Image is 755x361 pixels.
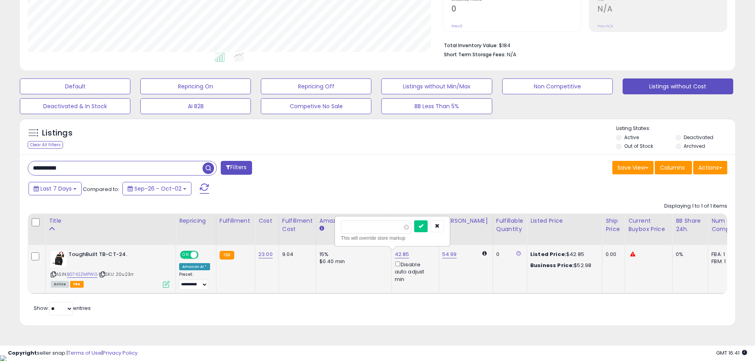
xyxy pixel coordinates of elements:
span: All listings currently available for purchase on Amazon [51,281,69,288]
span: Columns [660,164,685,172]
p: Listing States: [616,125,735,132]
label: Active [624,134,639,141]
div: Fulfillable Quantity [496,217,524,233]
button: Listings without Min/Max [381,78,492,94]
div: 0 [496,251,521,258]
b: Listed Price: [530,250,566,258]
a: 54.99 [442,250,457,258]
a: Privacy Policy [103,349,138,357]
a: B0742ZMPWG [67,271,97,278]
b: Short Term Storage Fees: [444,51,506,58]
div: FBA: 1 [711,251,738,258]
span: Last 7 Days [40,185,72,193]
div: Fulfillment Cost [282,217,313,233]
button: Last 7 Days [29,182,82,195]
button: BB Less Than 5% [381,98,492,114]
small: FBA [220,251,234,260]
b: ToughBuilt TB-CT-24. [69,251,165,260]
span: | SKU: 20u23rr [99,271,134,277]
div: [PERSON_NAME] [442,217,489,225]
h5: Listings [42,128,73,139]
div: Fulfillment [220,217,252,225]
button: Columns [655,161,692,174]
div: Displaying 1 to 1 of 1 items [664,202,727,210]
button: Repricing Off [261,78,371,94]
span: FBA [70,281,84,288]
div: Disable auto adjust min [395,260,433,283]
li: $184 [444,40,721,50]
div: 0% [676,251,702,258]
span: 2025-10-10 16:41 GMT [716,349,747,357]
button: Sep-26 - Oct-02 [122,182,191,195]
div: $52.98 [530,262,596,269]
label: Deactivated [684,134,713,141]
a: Terms of Use [68,349,101,357]
div: $42.85 [530,251,596,258]
div: 9.04 [282,251,310,258]
small: Prev: N/A [598,24,613,29]
button: Deactivated & In Stock [20,98,130,114]
small: Amazon Fees. [319,225,324,232]
div: ASIN: [51,251,170,287]
img: 41eYWNYzahL._SL40_.jpg [51,251,67,267]
h2: 0 [451,4,581,15]
span: ON [181,252,191,258]
div: Amazon AI * [179,263,210,270]
button: Non Competitive [502,78,613,94]
div: Preset: [179,272,210,290]
strong: Copyright [8,349,37,357]
b: Business Price: [530,262,574,269]
div: 15% [319,251,385,258]
div: seller snap | | [8,350,138,357]
label: Out of Stock [624,143,653,149]
b: Total Inventory Value: [444,42,498,49]
button: Competive No Sale [261,98,371,114]
label: Archived [684,143,705,149]
div: This will override store markup [341,234,444,242]
div: Amazon Fees [319,217,388,225]
a: 23.00 [258,250,273,258]
div: BB Share 24h. [676,217,705,233]
span: N/A [507,51,516,58]
button: Repricing On [140,78,251,94]
span: Sep-26 - Oct-02 [134,185,182,193]
a: 42.85 [395,250,409,258]
div: $0.40 min [319,258,385,265]
button: Actions [693,161,727,174]
button: Default [20,78,130,94]
button: Save View [612,161,654,174]
div: Title [49,217,172,225]
div: Listed Price [530,217,599,225]
div: Repricing [179,217,213,225]
div: FBM: 1 [711,258,738,265]
div: Ship Price [606,217,621,233]
div: 0.00 [606,251,619,258]
div: Num of Comp. [711,217,740,233]
button: AI B2B [140,98,251,114]
span: OFF [197,252,210,258]
button: Filters [221,161,252,175]
small: Prev: 0 [451,24,463,29]
span: Show: entries [34,304,91,312]
div: Clear All Filters [28,141,63,149]
button: Listings without Cost [623,78,733,94]
h2: N/A [598,4,727,15]
div: Cost [258,217,275,225]
div: Current Buybox Price [628,217,669,233]
span: Compared to: [83,185,119,193]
